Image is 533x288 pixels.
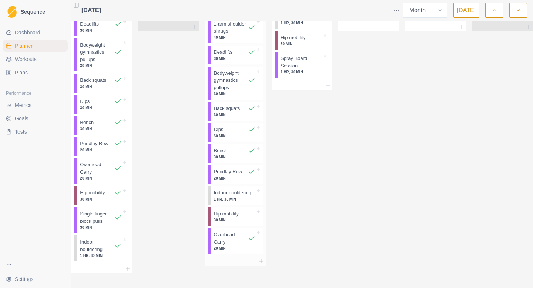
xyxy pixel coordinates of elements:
[80,84,121,90] p: 30 MIN
[208,102,263,121] div: Back squats30 MIN
[214,210,238,218] p: Hip mobility
[3,113,68,124] a: Goals
[15,56,37,63] span: Workouts
[80,210,114,225] p: Single finger block pulls
[214,91,255,97] p: 30 MIN
[80,147,121,153] p: 20 MIN
[74,207,129,233] div: Single finger block pulls30 MIN
[80,197,121,202] p: 30 MIN
[80,225,121,230] p: 30 MIN
[74,74,129,93] div: Back squats30 MIN
[214,20,248,35] p: 1-arm shoulder shrugs
[80,28,121,33] p: 30 MIN
[208,165,263,184] div: Pendlay Row20 MIN
[80,140,108,147] p: Pendlay Row
[214,147,227,154] p: Bench
[15,42,33,50] span: Planner
[214,112,255,118] p: 30 MIN
[281,69,322,75] p: 1 HR, 30 MIN
[208,123,263,142] div: Dips30 MIN
[208,67,263,100] div: Bodyweight gymnastics pullups30 MIN
[281,34,305,41] p: Hip mobility
[80,126,121,132] p: 30 MIN
[275,31,330,50] div: Hip mobility30 MIN
[80,161,114,175] p: Overhead Carry
[208,17,263,43] div: 1-arm shoulder shrugs40 MIN
[80,63,121,68] p: 30 MIN
[3,53,68,65] a: Workouts
[214,133,255,139] p: 30 MIN
[281,41,322,47] p: 30 MIN
[214,168,242,175] p: Pendlay Row
[80,119,94,126] p: Bench
[80,20,99,28] p: Deadlifts
[74,116,129,135] div: Bench30 MIN
[214,154,255,160] p: 30 MIN
[3,87,68,99] div: Performance
[214,48,232,56] p: Deadlifts
[15,115,29,122] span: Goals
[80,175,121,181] p: 20 MIN
[208,144,263,163] div: Bench30 MIN
[214,197,255,202] p: 1 HR, 30 MIN
[208,186,263,205] div: Indoor bouldering1 HR, 30 MIN
[214,35,255,40] p: 40 MIN
[80,238,114,253] p: Indoor bouldering
[3,99,68,111] a: Metrics
[80,77,106,84] p: Back squats
[214,217,255,223] p: 30 MIN
[214,189,251,197] p: Indoor bouldering
[15,128,27,135] span: Tests
[74,235,129,261] div: Indoor bouldering1 HR, 30 MIN
[281,20,322,26] p: 1 HR, 30 MIN
[214,126,223,133] p: Dips
[80,253,121,258] p: 1 HR, 30 MIN
[3,273,68,285] button: Settings
[80,105,121,111] p: 30 MIN
[214,105,240,112] p: Back squats
[208,228,263,254] div: Overhead Carry20 MIN
[214,70,248,91] p: Bodyweight gymnastics pullups
[3,126,68,138] a: Tests
[15,29,40,36] span: Dashboard
[74,186,129,205] div: Hip mobility30 MIN
[80,41,114,63] p: Bodyweight gymnastics pullups
[208,207,263,226] div: Hip mobility30 MIN
[3,40,68,52] a: Planner
[74,38,129,72] div: Bodyweight gymnastics pullups30 MIN
[275,52,330,78] div: Spray Board Session1 HR, 30 MIN
[214,175,255,181] p: 20 MIN
[74,17,129,36] div: Deadlifts30 MIN
[21,9,45,14] span: Sequence
[453,3,479,18] button: [DATE]
[15,69,28,76] span: Plans
[74,137,129,156] div: Pendlay Row20 MIN
[3,27,68,38] a: Dashboard
[15,101,31,109] span: Metrics
[81,6,101,15] span: [DATE]
[74,95,129,114] div: Dips30 MIN
[281,55,322,69] p: Spray Board Session
[208,46,263,64] div: Deadlifts30 MIN
[214,56,255,61] p: 30 MIN
[3,67,68,78] a: Plans
[214,231,248,245] p: Overhead Carry
[214,245,255,251] p: 20 MIN
[3,3,68,21] a: LogoSequence
[80,98,90,105] p: Dips
[7,6,17,18] img: Logo
[80,189,105,197] p: Hip mobility
[74,158,129,184] div: Overhead Carry20 MIN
